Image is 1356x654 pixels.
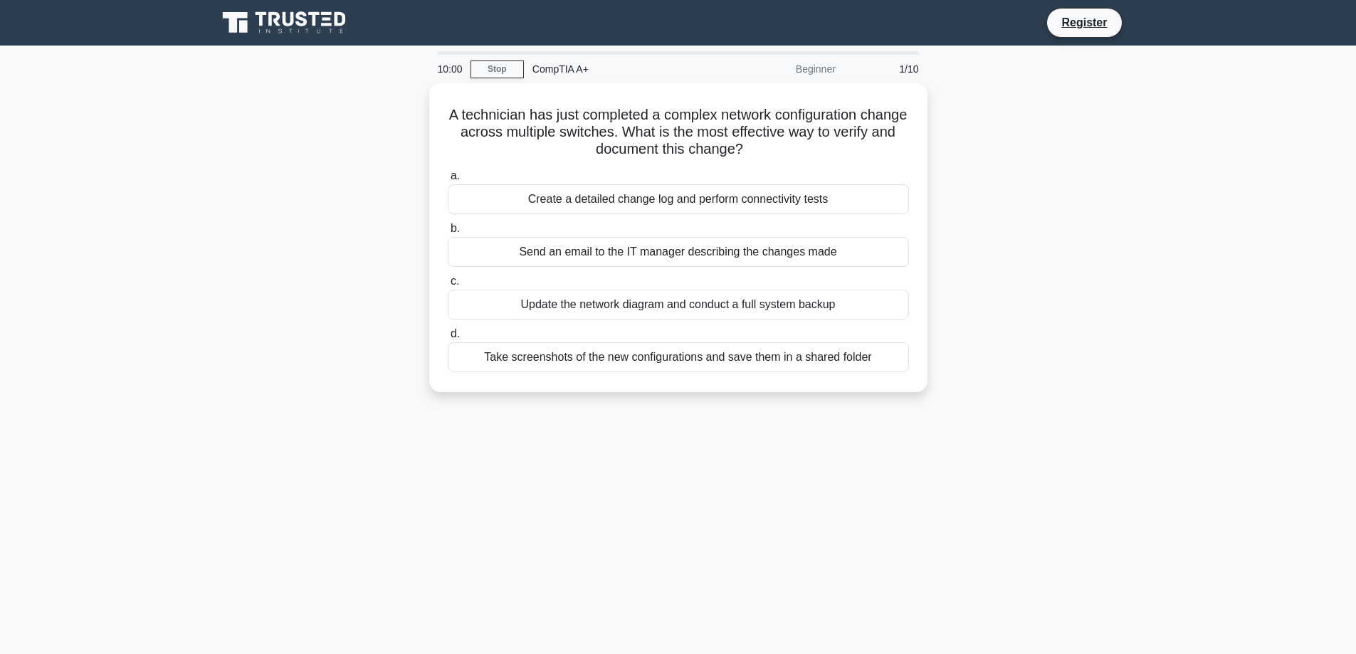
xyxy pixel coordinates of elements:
[451,275,459,287] span: c.
[448,342,909,372] div: Take screenshots of the new configurations and save them in a shared folder
[524,55,720,83] div: CompTIA A+
[844,55,927,83] div: 1/10
[1053,14,1115,31] a: Register
[448,184,909,214] div: Create a detailed change log and perform connectivity tests
[451,222,460,234] span: b.
[471,60,524,78] a: Stop
[448,237,909,267] div: Send an email to the IT manager describing the changes made
[446,106,910,159] h5: A technician has just completed a complex network configuration change across multiple switches. ...
[429,55,471,83] div: 10:00
[451,327,460,339] span: d.
[720,55,844,83] div: Beginner
[451,169,460,181] span: a.
[448,290,909,320] div: Update the network diagram and conduct a full system backup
